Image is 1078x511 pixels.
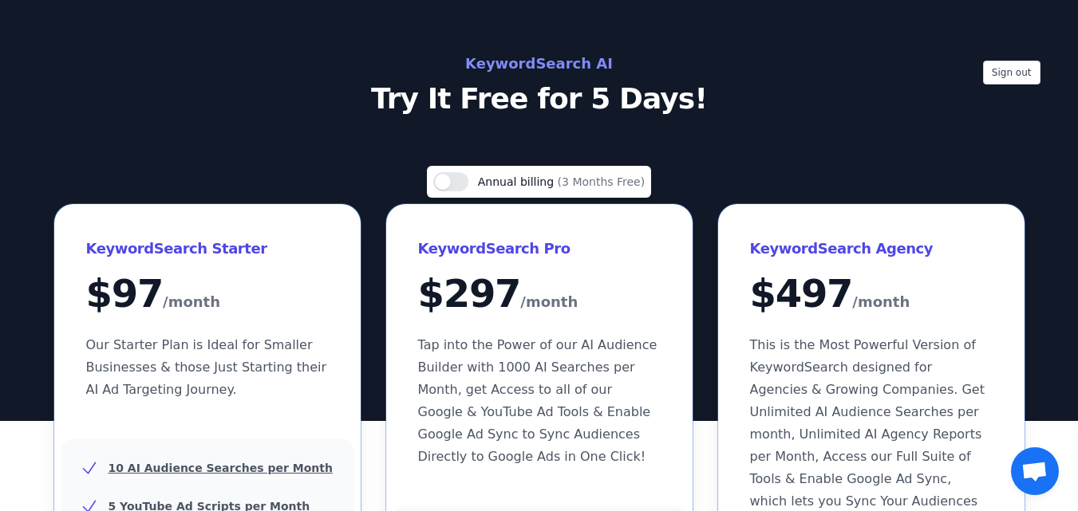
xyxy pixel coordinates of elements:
[109,462,333,474] u: 10 AI Audience Searches per Month
[1011,447,1059,495] a: Open chat
[182,51,897,77] h2: KeywordSearch AI
[750,236,993,261] h3: KeywordSearch Agency
[418,337,657,464] span: Tap into the Power of our AI Audience Builder with 1000 AI Searches per Month, get Access to all ...
[182,83,897,115] p: Try It Free for 5 Days!
[86,236,329,261] h3: KeywordSearch Starter
[520,289,578,315] span: /month
[852,289,910,315] span: /month
[983,61,1040,85] button: Sign out
[86,337,327,397] span: Our Starter Plan is Ideal for Smaller Businesses & those Just Starting their AI Ad Targeting Jour...
[418,274,661,315] div: $ 297
[418,236,661,261] h3: KeywordSearch Pro
[750,274,993,315] div: $ 497
[558,175,646,188] span: (3 Months Free)
[163,289,220,315] span: /month
[86,274,329,315] div: $ 97
[478,175,558,188] span: Annual billing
